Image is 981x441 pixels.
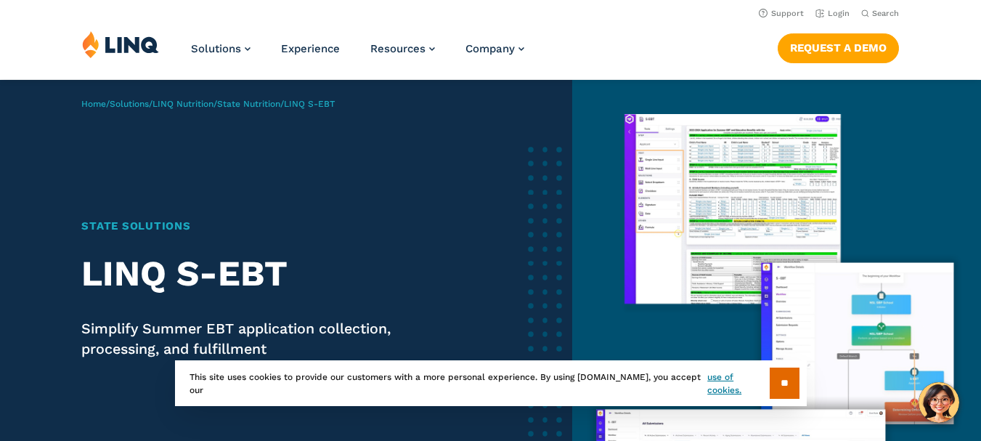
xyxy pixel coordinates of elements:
a: Resources [370,42,435,55]
span: / / / / [81,99,335,109]
a: Login [815,9,850,18]
span: LINQ S-EBT [284,99,335,109]
a: LINQ Nutrition [152,99,213,109]
p: Simplify Summer EBT application collection, processing, and fulfillment [81,319,468,360]
span: Solutions [191,42,241,55]
nav: Primary Navigation [191,31,524,78]
button: Hello, have a question? Let’s chat. [919,382,959,423]
a: Solutions [110,99,149,109]
a: Home [81,99,106,109]
div: This site uses cookies to provide our customers with a more personal experience. By using [DOMAIN... [175,360,807,406]
a: Support [759,9,804,18]
span: Company [465,42,515,55]
a: Company [465,42,524,55]
h1: State Solutions [81,218,468,235]
button: Open Search Bar [861,8,899,19]
span: Search [872,9,899,18]
a: Experience [281,42,340,55]
img: LINQ | K‑12 Software [82,31,159,58]
nav: Button Navigation [778,31,899,62]
a: Request a Demo [778,33,899,62]
h2: LINQ S-EBT [81,254,468,294]
a: use of cookies. [707,371,769,397]
a: State Nutrition [217,99,280,109]
a: Solutions [191,42,251,55]
span: Resources [370,42,426,55]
